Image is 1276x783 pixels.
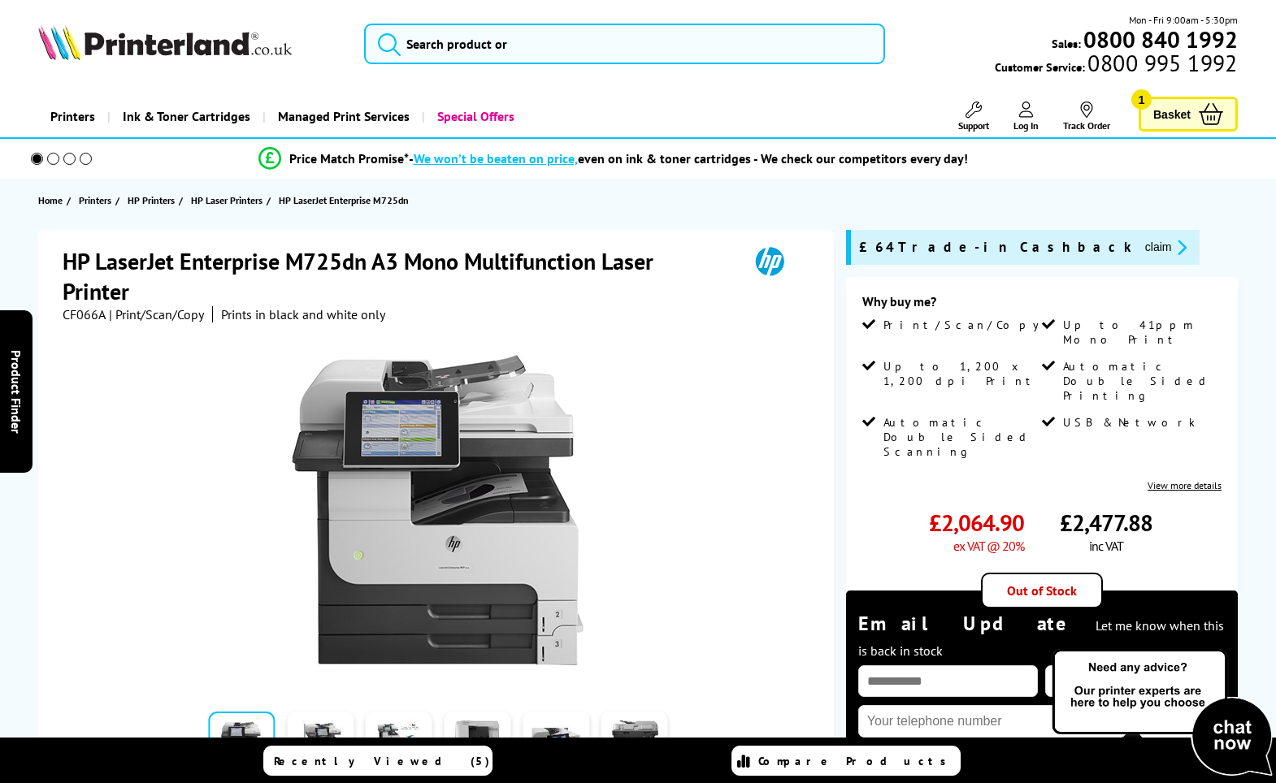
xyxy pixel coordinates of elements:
a: Compare Products [731,746,961,776]
b: 0800 840 1992 [1083,24,1238,54]
span: inc VAT [1089,538,1123,554]
div: Email Update [858,611,1226,661]
a: Printerland Logo [38,24,344,63]
a: 0800 840 1992 [1081,32,1238,47]
span: Up to 1,200 x 1,200 dpi Print [883,359,1039,388]
span: Mon - Fri 9:00am - 5:30pm [1129,12,1238,28]
span: Customer Service: [995,55,1237,75]
i: Prints in black and white only [221,306,385,322]
div: Out of Stock [981,573,1103,608]
div: - even on ink & toner cartridges - We check our competitors every day! [409,150,968,167]
span: Ink & Toner Cartridges [123,96,250,137]
a: Home [38,192,67,209]
img: HP [732,246,807,276]
span: CF066A [63,306,106,322]
span: Up to 41ppm Mono Print [1063,318,1218,347]
a: View more details [1148,479,1222,491]
li: modal_Promise [8,145,1217,173]
span: USB & Network [1063,415,1196,430]
button: promo-description [1140,238,1191,257]
span: Home [38,192,63,209]
a: Ink & Toner Cartridges [107,96,263,137]
span: £2,064.90 [929,508,1024,538]
span: Support [958,119,989,132]
a: HP Laser Printers [191,192,267,209]
a: Managed Print Services [263,96,422,137]
span: Recently Viewed (5) [274,754,490,768]
span: Automatic Double Sided Scanning [883,415,1039,459]
span: £2,477.88 [1060,508,1152,538]
input: Your telephone number [858,705,1126,738]
h1: HP LaserJet Enterprise M725dn A3 Mono Multifunction Laser Printer [63,246,732,306]
span: ex VAT @ 20% [953,538,1024,554]
span: Basket [1153,103,1191,125]
a: Printers [38,96,107,137]
span: Compare Products [758,754,955,768]
span: 1 [1131,89,1152,110]
span: | Print/Scan/Copy [109,306,204,322]
img: Open Live Chat window [1048,647,1276,780]
span: Product Finder [8,350,24,434]
span: Let me know when this is back in stock [858,617,1224,659]
a: Support [958,102,989,132]
span: £64 Trade-in Cashback [859,238,1132,257]
span: Printers [79,192,111,209]
img: HP LaserJet Enterprise M725dn [279,355,597,673]
span: Price Match Promise* [289,150,409,167]
span: 0800 995 1992 [1085,55,1237,71]
input: Search product or [364,24,885,64]
span: Print/Scan/Copy [883,318,1051,332]
span: Log In [1013,119,1039,132]
a: Special Offers [422,96,527,137]
a: Basket 1 [1139,97,1238,132]
a: Log In [1013,102,1039,132]
img: Printerland Logo [38,24,292,60]
span: HP LaserJet Enterprise M725dn [279,192,409,209]
span: Sales: [1052,36,1081,51]
span: Automatic Double Sided Printing [1063,359,1218,403]
a: HP LaserJet Enterprise M725dn [279,192,413,209]
span: We won’t be beaten on price, [414,150,578,167]
a: Printers [79,192,115,209]
a: Track Order [1063,102,1110,132]
span: HP Printers [128,192,175,209]
div: Why buy me? [862,293,1222,318]
a: Recently Viewed (5) [263,746,493,776]
span: HP Laser Printers [191,192,263,209]
a: HP Printers [128,192,179,209]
